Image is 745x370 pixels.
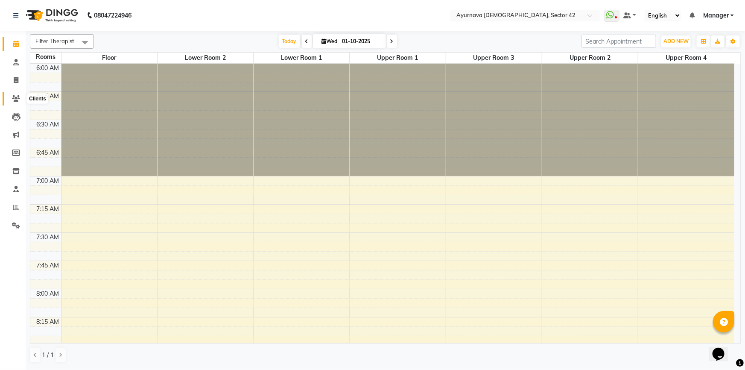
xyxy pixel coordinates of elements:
span: 1 / 1 [42,351,54,360]
input: Search Appointment [581,35,656,48]
span: Filter Therapist [35,38,74,44]
div: 8:15 AM [35,317,61,326]
span: Lower Room 1 [254,53,349,63]
div: 8:00 AM [35,289,61,298]
div: 6:30 AM [35,120,61,129]
div: 7:45 AM [35,261,61,270]
img: logo [22,3,80,27]
div: 6:45 AM [35,148,61,157]
span: Upper room 3 [446,53,542,63]
span: ADD NEW [663,38,689,44]
span: Floor [61,53,157,63]
span: Manager [703,11,729,20]
div: 7:00 AM [35,176,61,185]
input: 2025-10-01 [340,35,383,48]
div: Rooms [30,53,61,62]
div: 7:15 AM [35,205,61,214]
div: 6:00 AM [35,64,61,73]
iframe: chat widget [709,336,736,361]
button: ADD NEW [661,35,691,47]
span: Lower Room 2 [158,53,253,63]
span: Wed [320,38,340,44]
b: 08047224946 [94,3,131,27]
div: Clients [27,94,48,104]
div: 7:30 AM [35,233,61,242]
span: Upper room 2 [542,53,638,63]
span: Upper room 4 [638,53,734,63]
span: Today [279,35,300,48]
span: Upper room 1 [350,53,445,63]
